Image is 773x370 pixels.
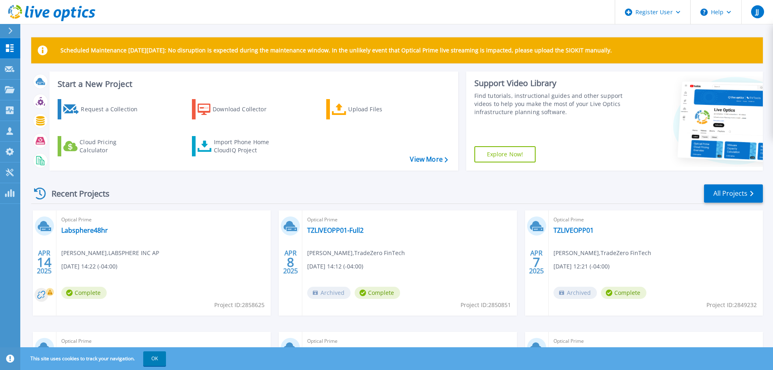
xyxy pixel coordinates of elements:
a: Upload Files [326,99,417,119]
span: Optical Prime [553,337,758,346]
a: View More [410,156,448,163]
a: Request a Collection [58,99,148,119]
span: Optical Prime [61,215,266,224]
span: [PERSON_NAME] , TradeZero FinTech [553,249,651,257]
a: TZLIVEOPP01 [553,226,594,234]
span: [DATE] 14:12 (-04:00) [307,262,363,271]
div: Import Phone Home CloudIQ Project [214,138,277,154]
span: [DATE] 14:22 (-04:00) [61,262,117,271]
div: Upload Files [348,101,413,117]
span: Complete [601,287,646,299]
div: Recent Projects [31,184,121,203]
p: Scheduled Maintenance [DATE][DATE]: No disruption is expected during the maintenance window. In t... [60,47,612,54]
span: Optical Prime [61,337,266,346]
a: Download Collector [192,99,282,119]
div: Request a Collection [81,101,146,117]
span: Complete [355,287,400,299]
span: 8 [287,259,294,266]
div: APR 2025 [37,247,52,277]
span: Complete [61,287,107,299]
div: Find tutorials, instructional guides and other support videos to help you make the most of your L... [474,92,626,116]
span: Optical Prime [307,215,512,224]
span: Archived [307,287,351,299]
div: APR 2025 [283,247,298,277]
div: Cloud Pricing Calculator [80,138,144,154]
span: [DATE] 12:21 (-04:00) [553,262,609,271]
span: Project ID: 2850851 [461,301,511,309]
div: Download Collector [213,101,278,117]
span: Archived [553,287,597,299]
span: [PERSON_NAME] , TradeZero FinTech [307,249,405,257]
span: Project ID: 2849232 [706,301,757,309]
a: Cloud Pricing Calculator [58,136,148,156]
span: Project ID: 2858625 [214,301,265,309]
span: Optical Prime [553,215,758,224]
a: All Projects [704,184,763,203]
div: Support Video Library [474,78,626,89]
h3: Start a New Project [58,80,448,89]
button: OK [143,351,166,366]
span: Optical Prime [307,337,512,346]
a: Explore Now! [474,146,536,162]
span: JJ [756,9,759,15]
span: [PERSON_NAME] , LABSPHERE INC AP [61,249,159,257]
a: Labsphere48hr [61,226,108,234]
span: 7 [533,259,540,266]
span: 14 [37,259,52,266]
div: APR 2025 [529,247,544,277]
span: This site uses cookies to track your navigation. [22,351,166,366]
a: TZLIVEOPP01-Full2 [307,226,364,234]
